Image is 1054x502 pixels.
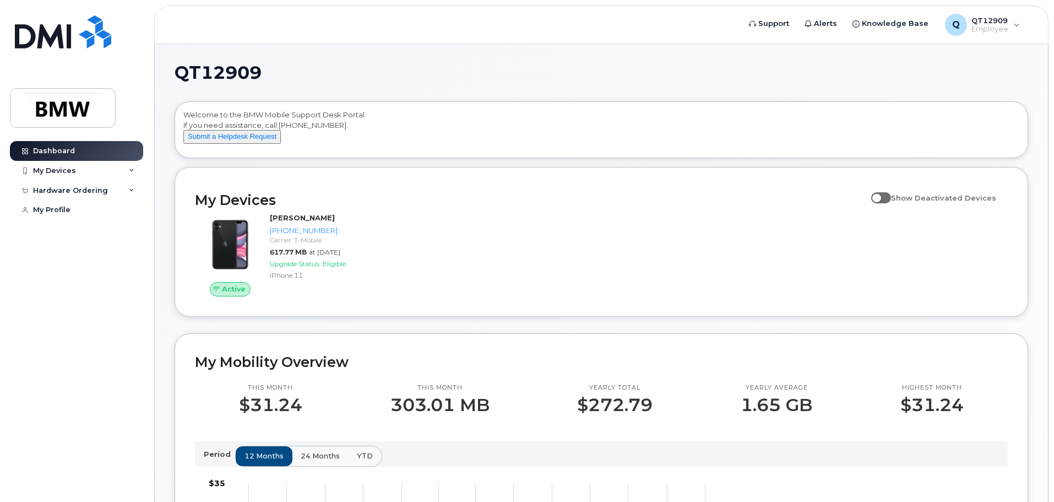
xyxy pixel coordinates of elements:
[270,235,384,245] div: Carrier: T-Mobile
[195,192,866,208] h2: My Devices
[741,384,812,392] p: Yearly average
[577,384,653,392] p: Yearly total
[222,284,246,294] span: Active
[270,213,335,222] strong: [PERSON_NAME]
[357,451,373,461] span: YTD
[741,395,812,415] p: 1.65 GB
[900,395,964,415] p: $31.24
[209,478,225,488] tspan: $35
[900,384,964,392] p: Highest month
[323,260,346,268] span: Eligible
[183,130,281,144] button: Submit a Helpdesk Request
[270,248,307,256] span: 617.77 MB
[390,395,490,415] p: 303.01 MB
[239,384,302,392] p: This month
[195,213,388,296] a: Active[PERSON_NAME][PHONE_NUMBER]Carrier: T-Mobile617.77 MBat [DATE]Upgrade Status:EligibleiPhone 11
[309,248,340,256] span: at [DATE]
[204,218,257,271] img: iPhone_11.jpg
[891,193,996,202] span: Show Deactivated Devices
[871,187,880,196] input: Show Deactivated Devices
[577,395,653,415] p: $272.79
[270,260,320,268] span: Upgrade Status:
[204,449,235,460] p: Period
[301,451,340,461] span: 24 months
[195,354,1008,370] h2: My Mobility Overview
[183,132,281,141] a: Submit a Helpdesk Request
[239,395,302,415] p: $31.24
[175,64,262,81] span: QT12909
[270,271,384,280] div: iPhone 11
[390,384,490,392] p: This month
[270,225,384,236] div: [PHONE_NUMBER]
[1006,454,1046,494] iframe: Messenger Launcher
[183,110,1019,154] div: Welcome to the BMW Mobile Support Desk Portal If you need assistance, call [PHONE_NUMBER].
